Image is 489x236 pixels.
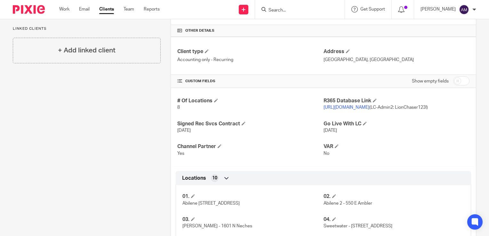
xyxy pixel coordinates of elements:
span: Other details [185,28,214,33]
h4: Client type [177,48,323,55]
p: [GEOGRAPHIC_DATA], [GEOGRAPHIC_DATA] [324,57,469,63]
span: 8 [177,105,180,110]
h4: # Of Locations [177,98,323,104]
a: [URL][DOMAIN_NAME] [324,105,369,110]
h4: Address [324,48,469,55]
a: Reports [144,6,160,12]
p: [PERSON_NAME] [421,6,456,12]
h4: 03. [182,216,323,223]
h4: Go Live With LC [324,121,469,127]
h4: Signed Rec Svcs Contract [177,121,323,127]
span: Locations [182,175,206,182]
p: Accounting only - Recurring [177,57,323,63]
span: No [324,151,329,156]
span: Sweetwater - [STREET_ADDRESS] [324,224,392,228]
span: Yes [177,151,184,156]
img: svg%3E [459,4,469,15]
input: Search [268,8,325,13]
a: Work [59,6,69,12]
label: Show empty fields [412,78,449,84]
h4: VAR [324,143,469,150]
h4: 02. [324,193,464,200]
h4: 01. [182,193,323,200]
img: Pixie [13,5,45,14]
a: Clients [99,6,114,12]
span: (LC-Admin2: LionChaser123!) [324,105,428,110]
span: [DATE] [324,128,337,133]
span: Abilene [STREET_ADDRESS] [182,201,240,206]
h4: Channel Partner [177,143,323,150]
span: [PERSON_NAME] - 1601 N Neches [182,224,252,228]
h4: + Add linked client [58,45,116,55]
span: [DATE] [177,128,191,133]
h4: CUSTOM FIELDS [177,79,323,84]
span: Abilene 2 - 550 E Ambler [324,201,372,206]
a: Email [79,6,90,12]
h4: 04. [324,216,464,223]
span: 10 [212,175,217,181]
h4: R365 Database Link [324,98,469,104]
span: Get Support [360,7,385,12]
a: Team [124,6,134,12]
p: Linked clients [13,26,161,31]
